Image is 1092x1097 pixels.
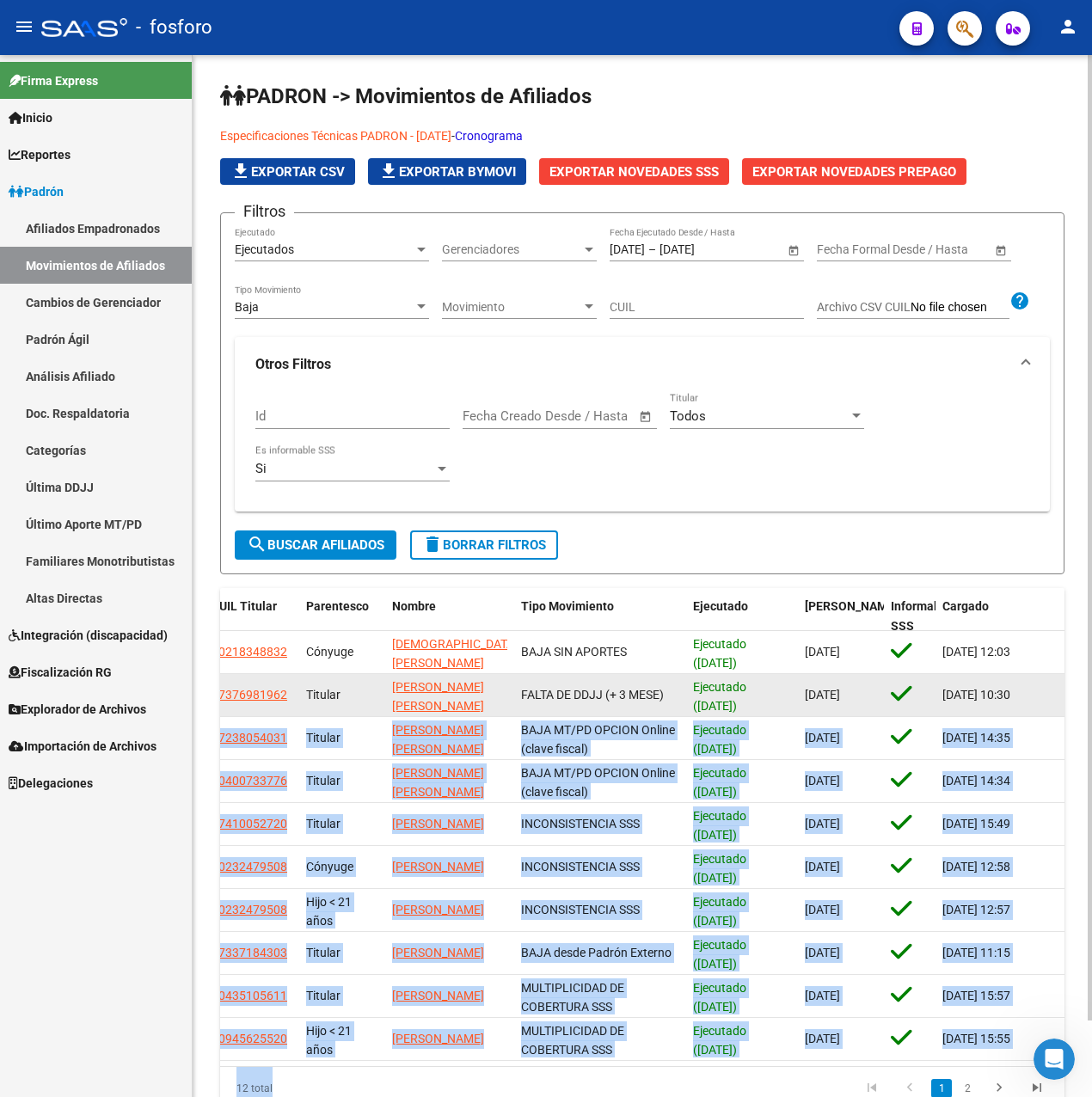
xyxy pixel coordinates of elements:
[521,1024,624,1057] span: MULTIPLICIDAD DE COBERTURA SSS
[392,903,484,916] span: [PERSON_NAME]
[942,946,1010,959] span: [DATE] 11:15
[212,688,287,702] span: 27376981962
[235,530,396,560] button: Buscar Afiliados
[255,461,267,476] span: Si
[521,645,627,659] span: BAJA SIN APORTES
[693,1024,746,1057] span: Ejecutado ([DATE])
[9,737,156,756] span: Importación de Archivos
[378,161,399,181] mat-icon: file_download
[220,129,451,143] a: Especificaciones Técnicas PADRON - [DATE]
[9,700,146,719] span: Explorador de Archivos
[368,158,526,185] button: Exportar Bymovi
[392,680,484,714] span: [PERSON_NAME] [PERSON_NAME]
[392,766,484,800] span: [PERSON_NAME] [PERSON_NAME]
[463,408,532,424] input: Fecha inicio
[212,731,287,745] span: 27238054031
[230,161,251,181] mat-icon: file_download
[798,588,884,645] datatable-header-cell: Fecha Formal
[422,537,546,553] span: Borrar Filtros
[942,645,1010,659] span: [DATE] 12:03
[212,1032,287,1045] span: 20945625520
[306,599,369,613] span: Parentesco
[299,588,385,645] datatable-header-cell: Parentesco
[693,938,746,971] span: Ejecutado ([DATE])
[385,588,514,645] datatable-header-cell: Nombre
[220,158,355,185] button: Exportar CSV
[693,723,746,757] span: Ejecutado ([DATE])
[1034,1039,1075,1080] iframe: Intercom live chat
[212,599,277,613] span: CUIL Titular
[521,860,640,873] span: INCONSISTENCIA SSS
[306,731,340,745] span: Titular
[942,860,1010,873] span: [DATE] 12:58
[610,242,645,257] input: Fecha inicio
[805,903,840,916] span: [DATE]
[212,774,287,788] span: 20400733776
[306,688,340,702] span: Titular
[392,1032,484,1045] span: [PERSON_NAME]
[212,989,287,1002] span: 20435105611
[693,981,746,1014] span: Ejecutado ([DATE])
[212,860,287,873] span: 20232479508
[805,946,840,959] span: [DATE]
[693,680,746,714] span: Ejecutado ([DATE])
[442,300,581,315] span: Movimiento
[442,242,581,257] span: Gerenciadores
[894,242,979,257] input: Fecha fin
[247,534,267,555] mat-icon: search
[212,817,287,830] span: 27410052720
[548,408,631,424] input: Fecha fin
[220,84,592,108] span: PADRON -> Movimientos de Afiliados
[942,903,1010,916] span: [DATE] 12:57
[942,599,989,613] span: Cargado
[521,766,675,800] span: BAJA MT/PD OPCION Online (clave fiscal)
[422,534,443,555] mat-icon: delete
[942,731,1010,745] span: [DATE] 14:35
[392,860,484,873] span: [PERSON_NAME]
[805,989,840,1002] span: [DATE]
[410,530,558,560] button: Borrar Filtros
[805,688,840,702] span: [DATE]
[942,817,1010,830] span: [DATE] 15:49
[942,1032,1010,1045] span: [DATE] 15:55
[212,946,287,959] span: 27337184303
[991,241,1009,259] button: Open calendar
[235,199,294,224] h3: Filtros
[230,164,345,180] span: Exportar CSV
[392,599,436,613] span: Nombre
[752,164,956,180] span: Exportar Novedades Prepago
[1058,16,1078,37] mat-icon: person
[805,774,840,788] span: [DATE]
[306,645,353,659] span: Cónyuge
[693,809,746,843] span: Ejecutado ([DATE])
[805,645,840,659] span: [DATE]
[942,774,1010,788] span: [DATE] 14:34
[521,903,640,916] span: INCONSISTENCIA SSS
[9,774,93,793] span: Delegaciones
[136,9,212,46] span: - fosforo
[235,337,1050,392] mat-expansion-panel-header: Otros Filtros
[9,108,52,127] span: Inicio
[235,300,259,314] span: Baja
[306,1024,352,1057] span: Hijo < 21 años
[784,241,802,259] button: Open calendar
[521,723,675,757] span: BAJA MT/PD OPCION Online (clave fiscal)
[9,145,71,164] span: Reportes
[392,723,484,757] span: [PERSON_NAME] [PERSON_NAME]
[306,774,340,788] span: Titular
[521,817,640,830] span: INCONSISTENCIA SSS
[247,537,384,553] span: Buscar Afiliados
[392,637,518,671] span: [DEMOGRAPHIC_DATA][PERSON_NAME]
[521,981,624,1014] span: MULTIPLICIDAD DE COBERTURA SSS
[306,895,352,928] span: Hijo < 21 años
[693,766,746,800] span: Ejecutado ([DATE])
[212,903,287,916] span: 20232479508
[378,164,516,180] span: Exportar Bymovi
[659,242,744,257] input: Fecha fin
[884,588,936,645] datatable-header-cell: Informable SSS
[521,688,664,702] span: FALTA DE DDJJ (+ 3 MESE)
[235,242,294,256] span: Ejecutados
[549,164,719,180] span: Exportar Novedades SSS
[521,599,614,613] span: Tipo Movimiento
[392,989,484,1002] span: [PERSON_NAME]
